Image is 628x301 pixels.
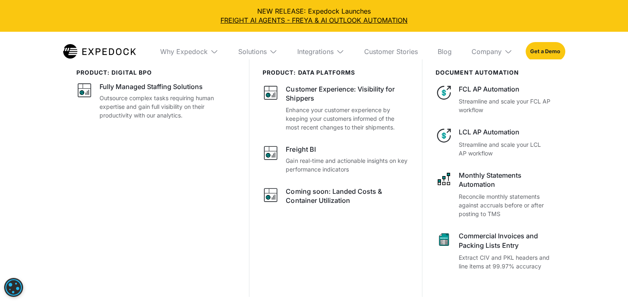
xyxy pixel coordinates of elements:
div: product: digital bpo [76,69,236,76]
a: Commercial Invoices and Packing Lists EntryExtract CIV and PKL headers and line items at 99.97% a... [436,231,552,270]
div: Why Expedock [160,47,208,56]
div: Company [472,47,502,56]
p: Extract CIV and PKL headers and line items at 99.97% accuracy [459,253,552,270]
p: Reconcile monthly statements against accruals before or after posting to TMS [459,192,552,218]
a: Coming soon: Landed Costs & Container Utilization [263,187,409,208]
div: Monthly Statements Automation [459,171,552,189]
a: Fully Managed Staffing SolutionsOutsource complex tasks requiring human expertise and gain full v... [76,82,236,120]
p: Streamline and scale your LCL AP workflow [459,140,552,158]
div: LCL AP Automation [459,127,552,136]
div: PRODUCT: data platforms [263,69,409,76]
div: Solutions [238,47,267,56]
a: Customer Stories [358,32,424,71]
p: Streamline and scale your FCL AP workflow [459,97,552,114]
p: Outsource complex tasks requiring human expertise and gain full visibility on their productivity ... [100,94,236,120]
div: document automation [436,69,552,76]
p: Gain real-time and actionable insights on key performance indicators [286,156,409,174]
div: Why Expedock [154,32,225,71]
a: Get a Demo [526,42,565,61]
a: FCL AP AutomationStreamline and scale your FCL AP workflow [436,85,552,114]
div: Solutions [232,32,284,71]
div: Commercial Invoices and Packing Lists Entry [459,231,552,250]
a: FREIGHT AI AGENTS - FREYA & AI OUTLOOK AUTOMATION [7,16,621,25]
a: Freight BIGain real-time and actionable insights on key performance indicators [263,145,409,174]
div: Integrations [291,32,351,71]
p: Enhance your customer experience by keeping your customers informed of the most recent changes to... [286,106,409,132]
div: Company [465,32,519,71]
div: Fully Managed Staffing Solutions [100,82,203,91]
div: Freight BI [286,145,315,154]
a: Monthly Statements AutomationReconcile monthly statements against accruals before or after postin... [436,171,552,219]
div: NEW RELEASE: Expedock Launches [7,7,621,25]
a: Blog [431,32,458,71]
a: Customer Experience: Visibility for ShippersEnhance your customer experience by keeping your cust... [263,85,409,132]
div: FCL AP Automation [459,85,552,94]
div: Customer Experience: Visibility for Shippers [286,85,409,103]
div: Integrations [297,47,334,56]
a: LCL AP AutomationStreamline and scale your LCL AP workflow [436,127,552,157]
iframe: Chat Widget [491,212,628,301]
div: Coming soon: Landed Costs & Container Utilization [286,187,409,205]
